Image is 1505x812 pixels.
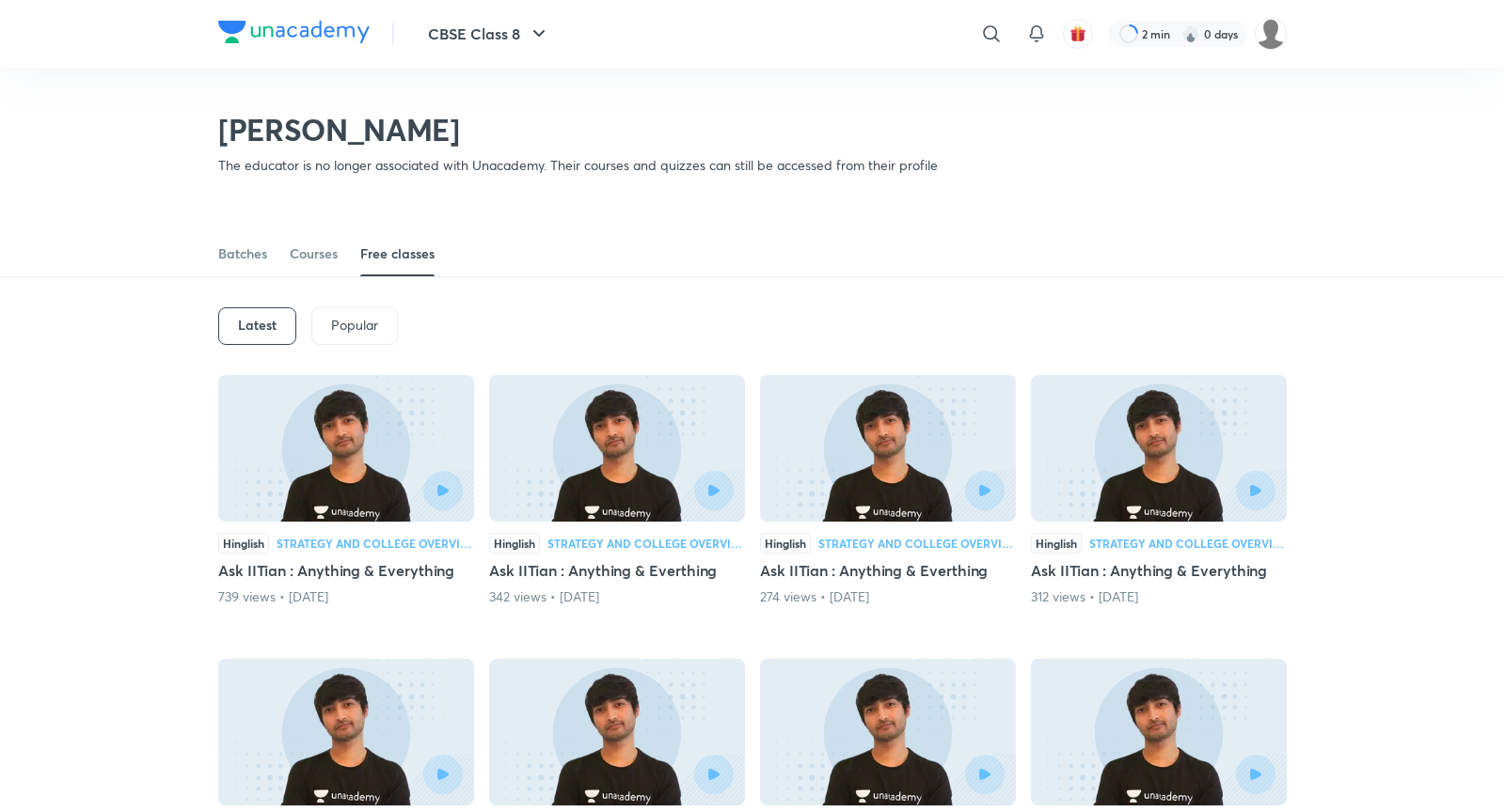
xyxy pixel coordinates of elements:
div: Batches [218,244,267,263]
h5: Ask IITian : Anything & Everthing [489,559,745,582]
a: Batches [218,231,267,276]
div: Ask IITian : Anything & Everthing [489,375,745,606]
div: Hinglish [760,533,811,554]
p: Popular [331,318,378,333]
a: Company Logo [218,21,370,48]
div: Ask IITian : Anything & Everything [218,375,474,606]
h5: Ask IITian : Anything & Everything [218,559,474,582]
div: Hinglish [1031,533,1082,554]
div: 274 views • 2 years ago [760,587,1016,606]
button: CBSE Class 8 [417,15,562,53]
div: Strategy and College Overview [277,538,474,549]
h2: [PERSON_NAME] [218,111,938,148]
div: 739 views • 1 year ago [218,587,474,606]
img: streak [1181,24,1200,43]
div: Courses [290,244,338,263]
div: Strategy and College Overview [1089,538,1287,549]
div: Hinglish [489,533,540,554]
img: avatar [1069,25,1086,42]
a: Courses [290,231,338,276]
div: Strategy and College Overview [818,538,1016,549]
img: Company Logo [218,21,370,43]
div: Ask IITian : Anything & Everthing [760,375,1016,606]
div: Strategy and College Overview [547,538,745,549]
div: 312 views • 2 years ago [1031,587,1287,606]
h6: Latest [238,318,277,333]
div: Hinglish [218,533,269,554]
h5: Ask IITian : Anything & Everything [1031,559,1287,582]
a: Free classes [360,231,435,276]
div: Free classes [360,244,435,263]
img: Aakanksha Jha [1255,18,1287,50]
button: avatar [1063,19,1093,49]
div: Ask IITian : Anything & Everything [1031,375,1287,606]
h5: Ask IITian : Anything & Everthing [760,559,1016,582]
p: The educator is no longer associated with Unacademy. Their courses and quizzes can still be acces... [218,156,938,175]
div: 342 views • 1 year ago [489,587,745,606]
